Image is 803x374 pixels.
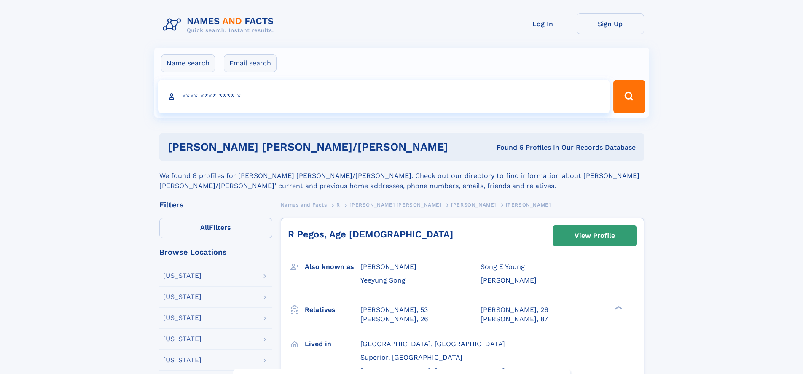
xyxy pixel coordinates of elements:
label: Filters [159,218,272,238]
a: [PERSON_NAME], 53 [360,305,428,315]
a: [PERSON_NAME] [PERSON_NAME] [349,199,441,210]
img: Logo Names and Facts [159,13,281,36]
div: [US_STATE] [163,272,201,279]
h3: Lived in [305,337,360,351]
a: Names and Facts [281,199,327,210]
a: R [336,199,340,210]
div: [US_STATE] [163,357,201,363]
div: Browse Locations [159,248,272,256]
span: [PERSON_NAME] [360,263,416,271]
span: All [200,223,209,231]
a: R Pegos, Age [DEMOGRAPHIC_DATA] [288,229,453,239]
span: R [336,202,340,208]
div: View Profile [575,226,615,245]
button: Search Button [613,80,645,113]
span: [PERSON_NAME] [PERSON_NAME] [349,202,441,208]
div: ❯ [613,305,623,310]
span: [GEOGRAPHIC_DATA], [GEOGRAPHIC_DATA] [360,340,505,348]
span: Yeeyung Song [360,276,406,284]
a: [PERSON_NAME], 26 [360,315,428,324]
span: [PERSON_NAME] [481,276,537,284]
span: Superior, [GEOGRAPHIC_DATA] [360,353,462,361]
span: [PERSON_NAME] [451,202,496,208]
a: [PERSON_NAME], 26 [481,305,548,315]
label: Name search [161,54,215,72]
h1: [PERSON_NAME] [PERSON_NAME]/[PERSON_NAME] [168,142,473,152]
div: [US_STATE] [163,293,201,300]
div: [US_STATE] [163,336,201,342]
div: [US_STATE] [163,315,201,321]
label: Email search [224,54,277,72]
a: Log In [509,13,577,34]
h3: Also known as [305,260,360,274]
div: Found 6 Profiles In Our Records Database [472,143,636,152]
a: View Profile [553,226,636,246]
input: search input [158,80,610,113]
h3: Relatives [305,303,360,317]
div: We found 6 profiles for [PERSON_NAME] [PERSON_NAME]/[PERSON_NAME]. Check out our directory to fin... [159,161,644,191]
div: Filters [159,201,272,209]
a: [PERSON_NAME], 87 [481,315,548,324]
span: Song E Young [481,263,525,271]
span: [PERSON_NAME] [506,202,551,208]
a: Sign Up [577,13,644,34]
a: [PERSON_NAME] [451,199,496,210]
